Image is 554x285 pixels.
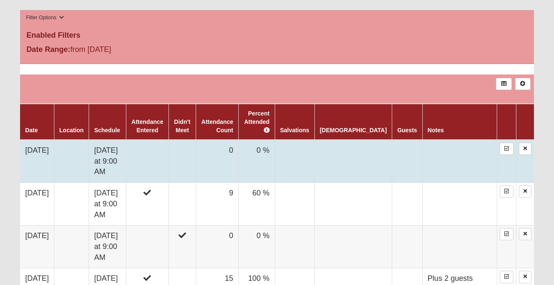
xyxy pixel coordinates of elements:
td: 60 % [238,183,275,226]
td: 0 % [238,226,275,268]
a: Enter Attendance [500,228,513,240]
td: 0 % [238,140,275,183]
a: Percent Attended [244,110,270,134]
th: Salvations [275,104,314,140]
a: Delete [519,143,531,155]
a: Location [59,127,84,134]
a: Alt+N [515,78,531,90]
td: [DATE] at 9:00 AM [89,226,126,268]
td: 0 [196,226,238,268]
td: [DATE] [20,226,54,268]
a: Didn't Meet [174,118,190,134]
a: Export to Excel [496,78,511,90]
button: Filter Options [23,13,66,22]
a: Delete [519,228,531,240]
td: 0 [196,140,238,183]
div: from [DATE] [20,44,191,57]
a: Attendance Entered [131,118,163,134]
a: Notes [428,127,444,134]
th: [DEMOGRAPHIC_DATA] [314,104,392,140]
h4: Enabled Filters [26,31,528,40]
a: Date [25,127,38,134]
td: [DATE] at 9:00 AM [89,183,126,226]
label: Date Range: [26,44,70,55]
a: Delete [519,185,531,198]
a: Attendance Count [202,118,233,134]
td: [DATE] [20,183,54,226]
a: Enter Attendance [500,185,513,198]
a: Enter Attendance [500,143,513,155]
a: Schedule [94,127,120,134]
td: [DATE] [20,140,54,183]
th: Guests [392,104,422,140]
td: 9 [196,183,238,226]
td: [DATE] at 9:00 AM [89,140,126,183]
